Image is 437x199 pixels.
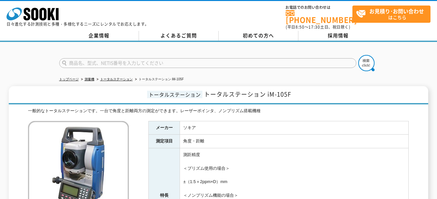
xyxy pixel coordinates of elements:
td: 角度・距離 [180,135,409,148]
td: ソキア [180,121,409,135]
span: 17:30 [308,24,320,30]
span: 初めての方へ [243,32,274,39]
strong: お見積り･お問い合わせ [369,7,424,15]
th: メーカー [149,121,180,135]
a: よくあるご質問 [139,31,219,41]
span: お電話でのお問い合わせは [286,6,352,9]
span: はこちら [356,6,430,22]
li: トータルステーション iM-105F [134,76,184,83]
p: 日々進化する計測技術と多種・多様化するニーズにレンタルでお応えします。 [7,22,149,26]
a: 企業情報 [59,31,139,41]
a: トータルステーション [100,77,133,81]
th: 測定項目 [149,135,180,148]
span: 8:50 [295,24,305,30]
a: [PHONE_NUMBER] [286,10,352,23]
span: トータルステーション iM-105F [204,90,291,99]
a: トップページ [59,77,79,81]
div: 一般的なトータルステーションです。一台で角度と距離両方の測定ができます。レーザーポインタ、ノンプリズム搭載機種 [28,108,409,114]
a: 初めての方へ [219,31,298,41]
a: お見積り･お問い合わせはこちら [352,6,430,23]
a: 測量機 [85,77,94,81]
span: (平日 ～ 土日、祝日除く) [286,24,350,30]
img: btn_search.png [358,55,375,71]
input: 商品名、型式、NETIS番号を入力してください [59,58,356,68]
a: 採用情報 [298,31,378,41]
span: トータルステーション [147,91,202,98]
